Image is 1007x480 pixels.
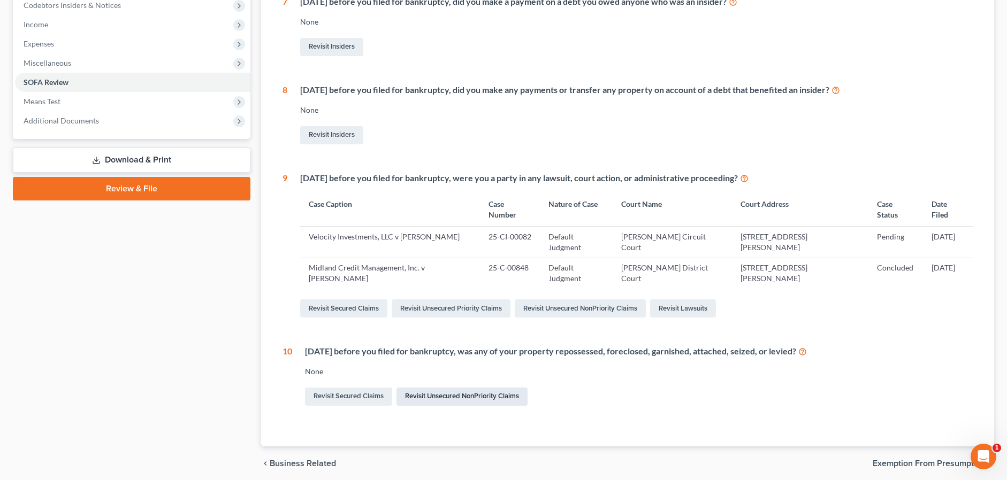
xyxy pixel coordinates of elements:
[24,78,68,87] span: SOFA Review
[283,345,292,408] div: 10
[540,227,613,258] td: Default Judgment
[873,459,994,468] button: Exemption from Presumption chevron_right
[868,227,924,258] td: Pending
[868,258,924,289] td: Concluded
[732,192,868,226] th: Court Address
[24,58,71,67] span: Miscellaneous
[923,258,973,289] td: [DATE]
[650,299,716,318] a: Revisit Lawsuits
[13,177,250,200] a: Review & File
[305,345,973,358] div: [DATE] before you filed for bankruptcy, was any of your property repossessed, foreclosed, garnish...
[480,227,540,258] td: 25-CI-00082
[261,459,336,468] button: chevron_left Business Related
[300,258,480,289] td: Midland Credit Management, Inc. v [PERSON_NAME]
[540,192,613,226] th: Nature of Case
[923,192,973,226] th: Date Filed
[24,20,48,29] span: Income
[270,459,336,468] span: Business Related
[15,73,250,92] a: SOFA Review
[732,258,868,289] td: [STREET_ADDRESS][PERSON_NAME]
[613,227,732,258] td: [PERSON_NAME] Circuit Court
[480,192,540,226] th: Case Number
[300,299,387,318] a: Revisit Secured Claims
[993,444,1001,452] span: 1
[540,258,613,289] td: Default Judgment
[971,444,996,469] iframe: Intercom live chat
[300,17,973,27] div: None
[300,84,973,96] div: [DATE] before you filed for bankruptcy, did you make any payments or transfer any property on acc...
[300,192,480,226] th: Case Caption
[515,299,646,318] a: Revisit Unsecured NonPriority Claims
[923,227,973,258] td: [DATE]
[300,126,363,144] a: Revisit Insiders
[300,172,973,184] div: [DATE] before you filed for bankruptcy, were you a party in any lawsuit, court action, or adminis...
[24,1,121,10] span: Codebtors Insiders & Notices
[613,258,732,289] td: [PERSON_NAME] District Court
[396,388,528,406] a: Revisit Unsecured NonPriority Claims
[305,366,973,377] div: None
[392,299,510,318] a: Revisit Unsecured Priority Claims
[261,459,270,468] i: chevron_left
[300,227,480,258] td: Velocity Investments, LLC v [PERSON_NAME]
[480,258,540,289] td: 25-C-00848
[24,39,54,48] span: Expenses
[732,227,868,258] td: [STREET_ADDRESS][PERSON_NAME]
[873,459,986,468] span: Exemption from Presumption
[13,148,250,173] a: Download & Print
[283,172,287,320] div: 9
[300,38,363,56] a: Revisit Insiders
[868,192,924,226] th: Case Status
[305,388,392,406] a: Revisit Secured Claims
[283,84,287,146] div: 8
[24,116,99,125] span: Additional Documents
[613,192,732,226] th: Court Name
[300,105,973,115] div: None
[24,97,60,106] span: Means Test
